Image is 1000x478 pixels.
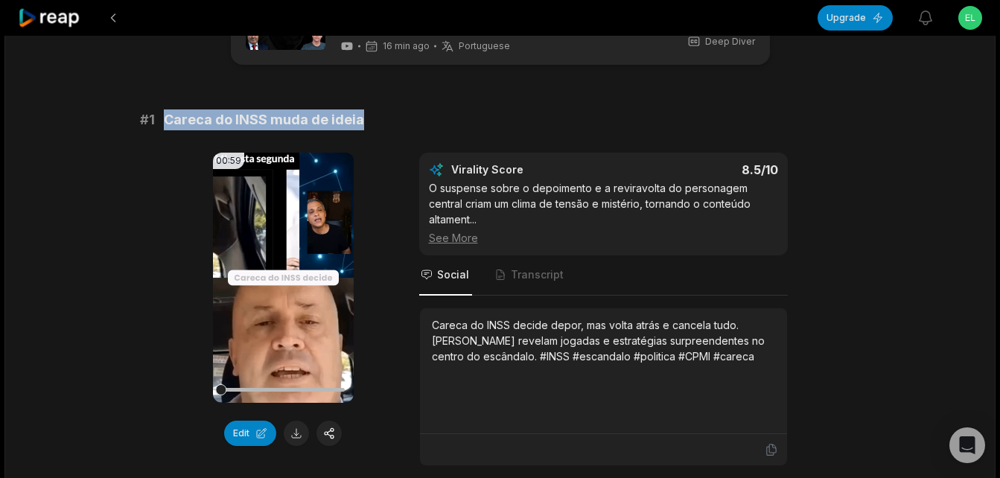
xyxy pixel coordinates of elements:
span: Careca do INSS muda de ideia [164,109,364,130]
button: Edit [224,421,276,446]
nav: Tabs [419,255,788,296]
span: Portuguese [459,40,510,52]
span: Transcript [511,267,564,282]
div: Virality Score [451,162,611,177]
span: Social [437,267,469,282]
div: O suspense sobre o depoimento e a reviravolta do personagem central criam um clima de tensão e mi... [429,180,778,246]
button: Upgrade [818,5,893,31]
span: Deep Diver [705,35,755,48]
div: See More [429,230,778,246]
div: Careca do INSS decide depor, mas volta atrás e cancela tudo. [PERSON_NAME] revelam jogadas e estr... [432,317,775,364]
span: # 1 [140,109,155,130]
div: Open Intercom Messenger [949,427,985,463]
video: Your browser does not support mp4 format. [213,153,354,403]
span: 16 min ago [383,40,430,52]
div: 8.5 /10 [618,162,778,177]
